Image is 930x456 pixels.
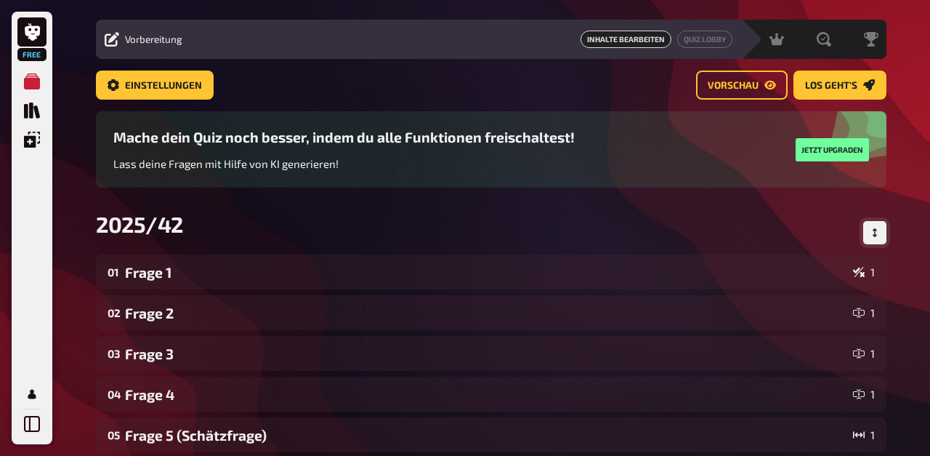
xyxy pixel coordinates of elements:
[113,157,339,170] span: Lass deine Fragen mit Hilfe von KI generieren!
[17,96,46,125] a: Quiz Sammlung
[581,31,671,48] a: Inhalte Bearbeiten
[863,221,886,244] button: Reihenfolge anpassen
[17,380,46,409] a: Profil
[125,386,847,403] div: Frage 4
[708,81,759,91] span: Vorschau
[108,265,119,279] div: 01
[125,33,182,45] span: Vorbereitung
[125,81,202,91] span: Einstellungen
[17,125,46,154] a: Einblendungen
[677,31,732,48] button: Quiz Lobby
[853,348,875,359] div: 1
[696,71,788,100] button: Vorschau
[805,81,857,91] span: Los geht's
[19,50,45,59] span: Free
[113,129,575,145] h3: Mache dein Quiz noch besser, indem du alle Funktionen freischaltest!
[96,71,214,100] button: Einstellungen
[108,388,119,401] div: 04
[125,345,847,362] div: Frage 3
[125,427,847,444] div: Frage 5 (Schätzfrage)
[125,305,847,321] div: Frage 2
[108,347,119,360] div: 03
[108,428,119,441] div: 05
[853,429,875,441] div: 1
[17,67,46,96] a: Meine Quizze
[108,306,119,319] div: 02
[853,388,875,400] div: 1
[796,138,869,161] button: Jetzt upgraden
[853,266,875,278] div: 1
[96,211,183,237] span: 2025/42
[793,71,886,100] button: Los geht's
[125,264,847,281] div: Frage 1
[853,307,875,319] div: 1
